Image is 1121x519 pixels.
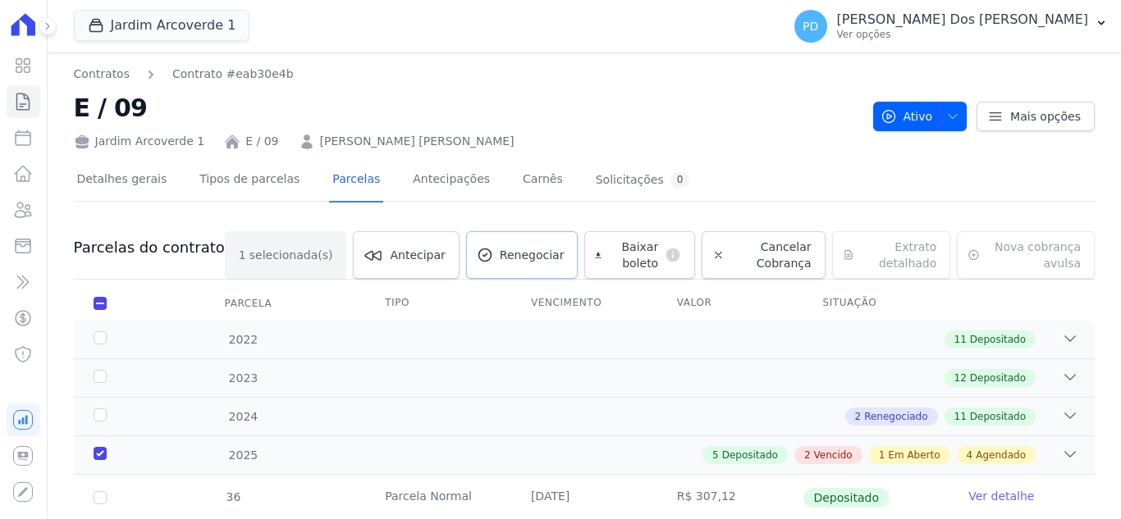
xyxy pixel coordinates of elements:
span: Renegociado [864,409,927,424]
span: 36 [225,490,241,503]
span: 11 [954,332,967,347]
span: Vencido [814,448,853,462]
a: Antecipações [410,159,493,203]
a: Contrato #eab30e4b [172,66,294,83]
span: Mais opções [1010,108,1081,125]
th: Tipo [365,286,511,321]
span: 4 [967,448,973,462]
span: Em Aberto [888,448,940,462]
span: Baixar boleto [608,239,658,271]
a: Detalhes gerais [74,159,171,203]
span: 12 [954,371,967,385]
span: Agendado [976,448,1026,462]
a: Parcelas [329,159,383,203]
span: PD [803,20,818,32]
a: Baixar boleto [584,231,695,279]
div: Parcela [205,287,292,320]
button: PD [PERSON_NAME] Dos [PERSON_NAME] Ver opções [781,3,1121,49]
span: Cancelar Cobrança [731,239,812,271]
span: 2 [855,409,862,424]
p: Ver opções [837,28,1088,41]
th: Situação [803,286,949,321]
div: Solicitações [596,172,690,188]
p: [PERSON_NAME] Dos [PERSON_NAME] [837,11,1088,28]
span: 1 [879,448,885,462]
span: Renegociar [500,247,565,263]
span: 11 [954,409,967,424]
button: Ativo [873,102,968,131]
input: Só é possível selecionar pagamentos em aberto [94,491,107,504]
span: Depositado [970,332,1026,347]
a: Renegociar [466,231,579,279]
span: selecionada(s) [249,247,333,263]
a: [PERSON_NAME] [PERSON_NAME] [320,133,515,150]
a: E / 09 [245,133,278,150]
span: Antecipar [390,247,445,263]
span: Depositado [970,371,1026,385]
span: 2 [804,448,811,462]
a: Antecipar [353,231,459,279]
span: 1 [239,247,246,263]
a: Mais opções [977,102,1095,131]
a: Solicitações0 [593,159,693,203]
nav: Breadcrumb [74,66,860,83]
a: Cancelar Cobrança [702,231,825,279]
span: 5 [712,448,719,462]
span: Ativo [881,102,933,131]
th: Valor [657,286,803,321]
a: Tipos de parcelas [196,159,303,203]
a: Contratos [74,66,130,83]
h3: Parcelas do contrato [74,238,225,257]
span: Depositado [722,448,778,462]
div: 0 [670,172,690,188]
div: Jardim Arcoverde 1 [74,133,205,150]
th: Vencimento [511,286,657,321]
a: Ver detalhe [968,488,1034,504]
a: Carnês [519,159,566,203]
span: Depositado [803,488,889,508]
button: Jardim Arcoverde 1 [74,10,250,41]
nav: Breadcrumb [74,66,294,83]
h2: E / 09 [74,89,860,126]
span: Depositado [970,409,1026,424]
